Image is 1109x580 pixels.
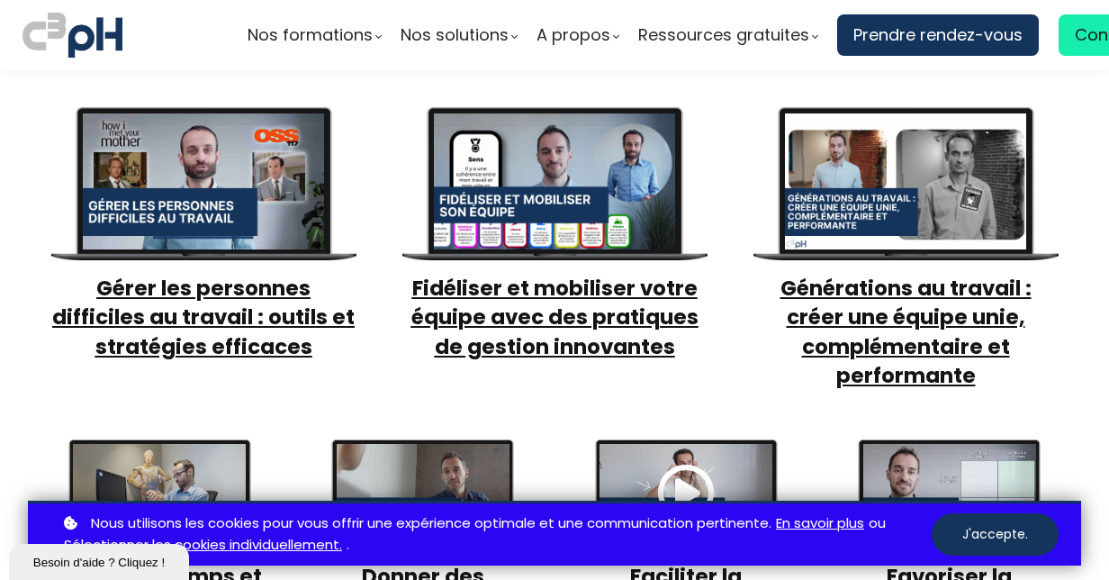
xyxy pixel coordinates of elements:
[59,512,932,557] p: ou .
[837,14,1039,56] a: Prendre rendez-vous
[638,22,809,49] span: Ressources gratuites
[401,22,509,49] span: Nos solutions
[9,540,193,580] iframe: chat widget
[64,534,342,557] a: Sélectionner les cookies individuellement.
[853,22,1023,49] span: Prendre rendez-vous
[536,22,610,49] span: A propos
[411,274,699,360] a: Fidéliser et mobiliser votre équipe avec des pratiques de gestion innovantes
[248,22,373,49] span: Nos formations
[91,512,771,535] span: Nous utilisons les cookies pour vous offrir une expérience optimale et une communication pertinente.
[932,513,1059,556] button: J'accepte.
[776,512,864,535] a: En savoir plus
[52,274,355,360] a: Gérer les personnes difficiles au travail : outils et stratégies efficaces
[23,9,122,61] img: logo C3PH
[780,274,1032,390] a: Générations au travail : créer une équipe unie, complémentaire et performante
